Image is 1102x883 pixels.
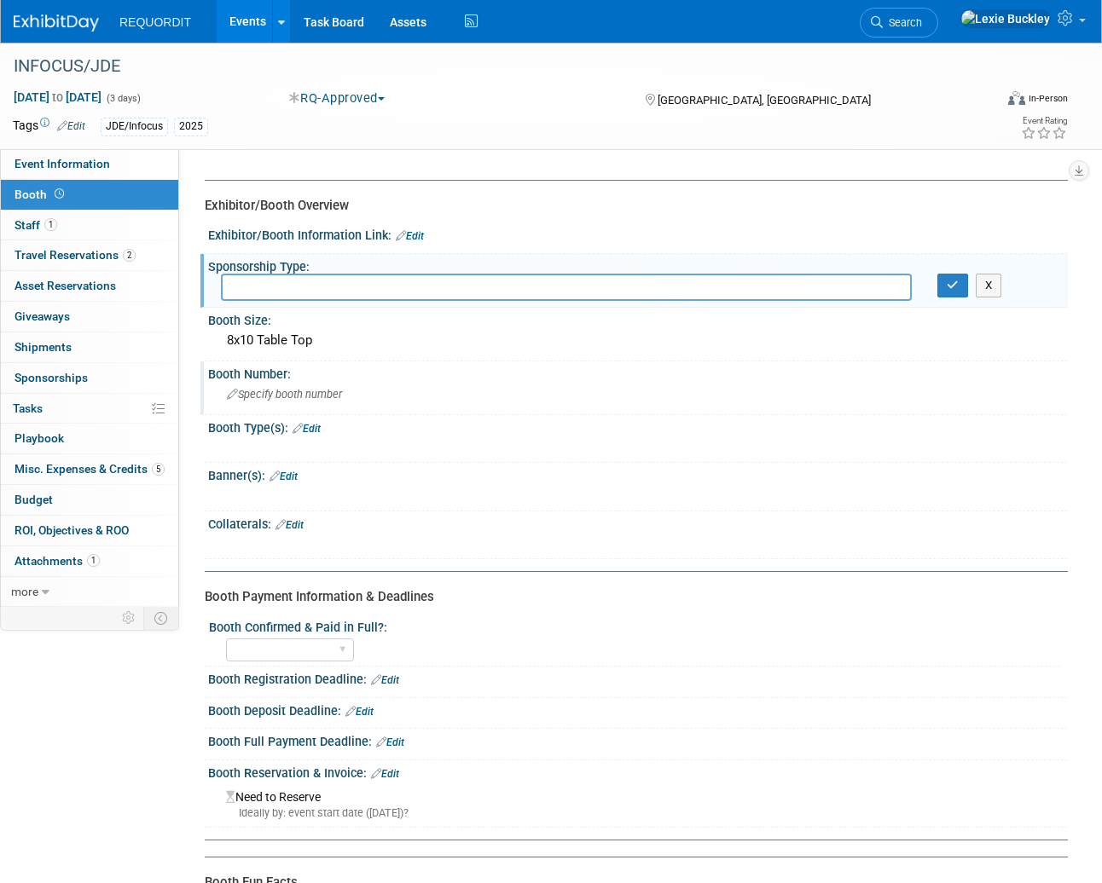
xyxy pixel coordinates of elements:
span: 1 [44,218,57,231]
div: Booth Reservation & Invoice: [208,760,1068,782]
span: more [11,585,38,598]
div: Booth Number: [208,361,1068,383]
div: Booth Confirmed & Paid in Full?: [209,615,1060,636]
span: (3 days) [105,93,141,104]
div: Booth Payment Information & Deadlines [205,588,1055,606]
div: Event Format [913,89,1068,114]
div: Booth Type(s): [208,415,1068,437]
span: Event Information [14,157,110,170]
span: Misc. Expenses & Credits [14,462,165,476]
a: Edit [293,423,321,435]
a: Edit [371,674,399,686]
span: Booth not reserved yet [51,188,67,200]
a: Edit [275,519,304,531]
div: JDE/Infocus [101,118,168,136]
a: Sponsorships [1,363,178,393]
span: Budget [14,493,53,506]
span: ROI, Objectives & ROO [14,523,129,537]
span: Sponsorships [14,371,88,384]
span: Tasks [13,401,43,415]
span: Giveaways [14,309,70,323]
span: 1 [87,554,100,567]
a: Search [860,8,938,38]
td: Tags [13,117,85,136]
td: Personalize Event Tab Strip [114,607,144,629]
td: Toggle Event Tabs [144,607,179,629]
span: Booth [14,188,67,201]
span: Shipments [14,340,72,354]
a: Travel Reservations2 [1,240,178,270]
div: Booth Deposit Deadline: [208,698,1068,720]
img: Lexie Buckley [960,9,1051,28]
a: Edit [376,736,404,748]
span: Staff [14,218,57,232]
a: Misc. Expenses & Credits5 [1,454,178,484]
span: 2 [123,249,136,262]
span: 5 [152,463,165,476]
a: Budget [1,485,178,515]
div: In-Person [1028,92,1068,105]
a: Tasks [1,394,178,424]
a: Edit [57,120,85,132]
span: to [49,90,66,104]
a: Edit [270,470,298,482]
a: Event Information [1,149,178,179]
a: Staff1 [1,211,178,240]
div: Banner(s): [208,463,1068,485]
a: Asset Reservations [1,271,178,301]
a: Attachments1 [1,546,178,576]
span: Specify booth number [227,388,342,401]
img: ExhibitDay [14,14,99,32]
a: Edit [345,706,374,718]
div: Need to Reserve [221,784,1055,821]
div: Collaterals: [208,511,1068,534]
div: INFOCUS/JDE [8,51,977,82]
div: Booth Size: [208,308,1068,329]
div: Sponsorship Type: [208,254,1068,275]
span: [DATE] [DATE] [13,89,102,105]
button: RQ-Approved [283,89,391,107]
span: Attachments [14,554,100,568]
a: Edit [371,768,399,780]
a: Playbook [1,424,178,453]
span: REQUORDIT [119,15,191,29]
div: Booth Full Payment Deadline: [208,729,1068,751]
a: Giveaways [1,302,178,332]
a: Shipments [1,332,178,362]
div: Exhibitor/Booth Overview [205,197,1055,215]
div: Exhibitor/Booth Information Link: [208,222,1068,245]
a: Booth [1,180,178,210]
button: X [976,274,1002,297]
a: Edit [396,230,424,242]
span: Travel Reservations [14,248,136,262]
a: ROI, Objectives & ROO [1,516,178,545]
span: Playbook [14,431,64,445]
div: Event Rating [1021,117,1067,125]
span: Search [883,16,922,29]
a: more [1,577,178,607]
div: Ideally by: event start date ([DATE])? [226,805,1055,821]
span: [GEOGRAPHIC_DATA], [GEOGRAPHIC_DATA] [658,94,871,107]
div: 2025 [174,118,208,136]
img: Format-Inperson.png [1008,91,1025,105]
div: 8x10 Table Top [221,327,1055,354]
div: Booth Registration Deadline: [208,667,1068,689]
span: Asset Reservations [14,279,116,292]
